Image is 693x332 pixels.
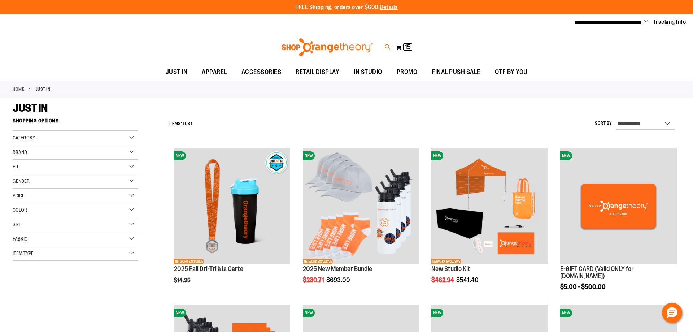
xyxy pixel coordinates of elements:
a: New Studio Kit [431,265,470,272]
span: $14.95 [174,277,192,284]
span: $5.00 - $500.00 [560,283,606,290]
a: ACCESSORIES [234,64,289,81]
span: PROMO [397,64,418,80]
strong: JUST IN [35,86,51,92]
span: NEW [303,151,315,160]
span: $462.94 [431,276,455,284]
p: FREE Shipping, orders over $600. [295,3,398,12]
img: 2025 Fall Dri-Tri à la Carte [174,148,291,264]
span: NETWORK EXCLUSIVE [303,259,333,264]
span: 81 [188,121,192,126]
span: JUST IN [166,64,188,80]
a: PROMO [389,64,425,81]
a: FINAL PUSH SALE [424,64,488,81]
a: RETAIL DISPLAY [288,64,346,81]
span: JUST IN [13,102,48,114]
a: 2025 Fall Dri-Tri à la CarteNEWNETWORK EXCLUSIVE [174,148,291,266]
a: OTF BY YOU [488,64,535,81]
span: $693.00 [326,276,351,284]
span: NEW [174,151,186,160]
h2: Items to [169,118,192,129]
div: product [170,144,294,302]
span: NEW [560,309,572,317]
span: Fit [13,164,19,169]
a: 2025 Fall Dri-Tri à la Carte [174,265,243,272]
div: product [299,144,423,302]
span: Color [13,207,27,213]
img: E-GIFT CARD (Valid ONLY for ShopOrangetheory.com) [560,148,677,264]
span: $230.71 [303,276,325,284]
label: Sort By [595,120,612,126]
a: Tracking Info [653,18,686,26]
strong: Shopping Options [13,115,138,131]
span: OTF BY YOU [495,64,528,80]
span: NEW [303,309,315,317]
span: NEW [431,151,443,160]
span: NETWORK EXCLUSIVE [174,259,204,264]
div: product [428,144,552,302]
a: IN STUDIO [346,64,389,81]
span: 15 [405,43,411,51]
span: Category [13,135,35,141]
span: Brand [13,149,27,155]
span: $541.40 [456,276,480,284]
a: E-GIFT CARD (Valid ONLY for [DOMAIN_NAME]) [560,265,634,280]
span: Price [13,193,25,198]
button: Account menu [644,18,648,26]
span: FINAL PUSH SALE [432,64,480,80]
button: Hello, have a question? Let’s chat. [662,303,682,323]
a: New Studio KitNEWNETWORK EXCLUSIVE [431,148,548,266]
a: Details [380,4,398,10]
a: 2025 New Member Bundle [303,265,372,272]
a: JUST IN [158,64,195,80]
span: 1 [181,121,183,126]
span: APPAREL [202,64,227,80]
span: ACCESSORIES [241,64,282,80]
a: E-GIFT CARD (Valid ONLY for ShopOrangetheory.com)NEW [560,148,677,266]
img: 2025 New Member Bundle [303,148,419,264]
span: RETAIL DISPLAY [296,64,339,80]
img: New Studio Kit [431,148,548,264]
span: NEW [174,309,186,317]
div: product [557,144,680,309]
span: NEW [560,151,572,160]
span: Size [13,221,21,227]
a: APPAREL [195,64,234,81]
a: 2025 New Member BundleNEWNETWORK EXCLUSIVE [303,148,419,266]
span: Gender [13,178,30,184]
span: IN STUDIO [354,64,382,80]
span: NEW [431,309,443,317]
span: Item Type [13,250,34,256]
a: Home [13,86,24,92]
span: NETWORK EXCLUSIVE [431,259,461,264]
img: Shop Orangetheory [280,38,374,56]
span: Fabric [13,236,27,242]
